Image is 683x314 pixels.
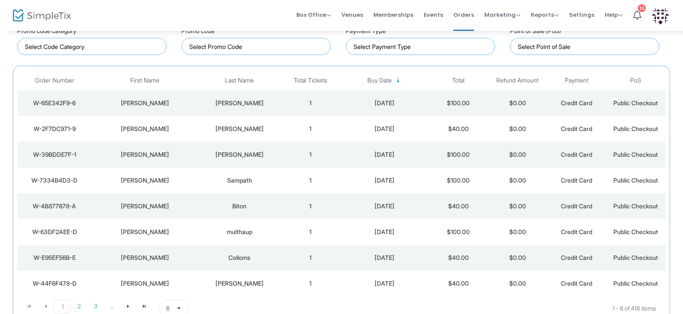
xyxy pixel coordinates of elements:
[281,271,340,296] td: 1
[94,99,196,107] div: Paul
[561,151,592,158] span: Credit Card
[94,228,196,236] div: eric
[104,300,120,313] span: Page 4
[354,42,491,51] input: Select Payment Type
[200,125,279,133] div: Guido
[367,77,392,84] span: Buy Date
[429,168,488,193] td: $100.00
[518,42,655,51] input: Select Point of Sale
[281,70,340,91] th: Total Tickets
[531,11,559,19] span: Reports
[488,271,547,296] td: $0.00
[638,4,646,12] div: 15
[71,300,87,313] span: Page 2
[613,177,658,184] span: Public Checkout
[94,150,196,159] div: Stacy
[342,125,427,133] div: 3/21/2025
[200,279,279,288] div: jacobs
[94,202,196,210] div: Juliet
[281,90,340,116] td: 1
[94,279,196,288] div: jonathan
[125,303,132,310] span: Go to the next page
[94,176,196,185] div: Tina
[373,4,413,26] span: Memberships
[613,125,658,132] span: Public Checkout
[35,77,74,84] span: Order Number
[488,142,547,168] td: $0.00
[281,245,340,271] td: 1
[200,253,279,262] div: Colloms
[342,176,427,185] div: 3/19/2025
[613,99,658,107] span: Public Checkout
[488,168,547,193] td: $0.00
[120,300,136,313] span: Go to the next page
[342,228,427,236] div: 3/17/2025
[561,254,592,261] span: Credit Card
[342,150,427,159] div: 3/19/2025
[429,142,488,168] td: $100.00
[605,11,623,19] span: Help
[200,99,279,107] div: da Silva
[613,254,658,261] span: Public Checkout
[281,193,340,219] td: 1
[613,280,658,287] span: Public Checkout
[225,77,254,84] span: Last Name
[94,125,196,133] div: Trisha
[395,77,402,84] span: Sortable
[429,219,488,245] td: $100.00
[488,70,547,91] th: Refund Amount
[20,99,89,107] div: W-65E342F9-6
[20,125,89,133] div: W-2F7DC971-9
[200,150,279,159] div: Carlsen
[296,11,331,19] span: Box Office
[613,228,658,235] span: Public Checkout
[424,4,443,26] span: Events
[565,77,588,84] span: Payment
[342,202,427,210] div: 3/18/2025
[453,4,474,26] span: Orders
[488,245,547,271] td: $0.00
[561,280,592,287] span: Credit Card
[189,42,326,51] input: Select Promo Code
[141,303,148,310] span: Go to the last page
[429,70,488,91] th: Total
[54,300,71,314] span: Page 1
[630,77,641,84] span: PoS
[342,253,427,262] div: 3/16/2025
[20,202,89,210] div: W-4B877678-A
[200,176,279,185] div: Sampath
[561,125,592,132] span: Credit Card
[20,228,89,236] div: W-63DF2AEE-D
[20,150,89,159] div: W-39BDDE7F-1
[561,177,592,184] span: Credit Card
[94,253,196,262] div: Alisa
[281,219,340,245] td: 1
[488,116,547,142] td: $0.00
[200,228,279,236] div: multhaup
[281,116,340,142] td: 1
[281,168,340,193] td: 1
[166,304,169,313] span: 8
[561,228,592,235] span: Credit Card
[429,271,488,296] td: $40.00
[18,70,665,297] div: Data table
[613,151,658,158] span: Public Checkout
[484,11,520,19] span: Marketing
[561,99,592,107] span: Credit Card
[613,202,658,210] span: Public Checkout
[281,142,340,168] td: 1
[429,90,488,116] td: $100.00
[130,77,160,84] span: First Name
[341,4,363,26] span: Venues
[136,300,153,313] span: Go to the last page
[429,245,488,271] td: $40.00
[200,202,279,210] div: Biton
[25,42,162,51] input: NO DATA FOUND
[342,279,427,288] div: 3/14/2025
[429,116,488,142] td: $40.00
[342,99,427,107] div: 4/8/2025
[488,219,547,245] td: $0.00
[20,176,89,185] div: W-7334B4D3-D
[429,193,488,219] td: $40.00
[488,193,547,219] td: $0.00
